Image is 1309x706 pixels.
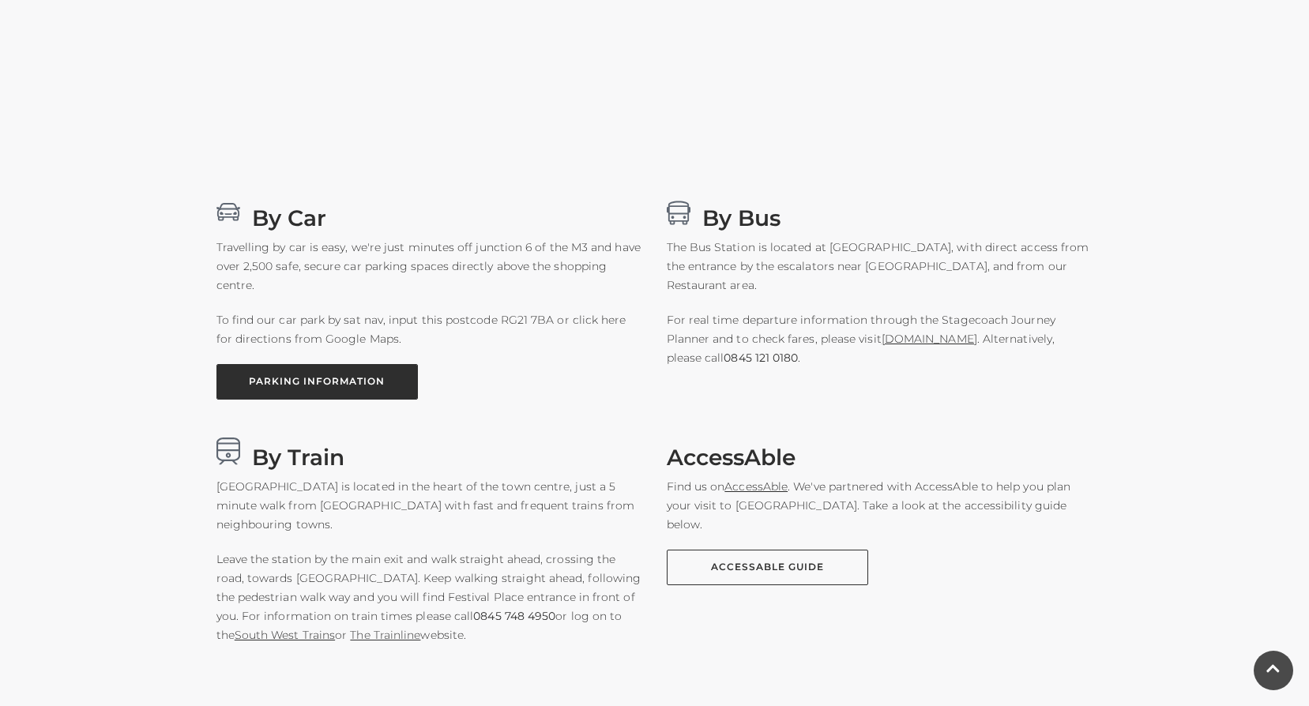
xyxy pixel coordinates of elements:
[235,628,335,642] a: South West Trains
[216,238,643,295] p: Travelling by car is easy, we're just minutes off junction 6 of the M3 and have over 2,500 safe, ...
[667,198,1093,226] h3: By Bus
[216,310,643,348] p: To find our car park by sat nav, input this postcode RG21 7BA or click here for directions from G...
[216,198,643,226] h3: By Car
[667,477,1093,534] p: Find us on . We've partnered with AccessAble to help you plan your visit to [GEOGRAPHIC_DATA]. Ta...
[216,477,643,534] p: [GEOGRAPHIC_DATA] is located in the heart of the town centre, just a 5 minute walk from [GEOGRAPH...
[724,348,798,367] a: 0845 121 0180
[882,332,977,346] a: [DOMAIN_NAME]
[667,550,868,585] a: AccessAble Guide
[350,628,420,642] a: The Trainline
[216,437,643,465] h3: By Train
[667,310,1093,367] p: For real time departure information through the Stagecoach Journey Planner and to check fares, pl...
[473,606,555,625] a: 0845 748 4950
[216,364,418,400] a: PARKING INFORMATION
[216,550,643,644] p: Leave the station by the main exit and walk straight ahead, crossing the road, towards [GEOGRAPHI...
[667,437,1093,465] h3: AccessAble
[667,238,1093,295] p: The Bus Station is located at [GEOGRAPHIC_DATA], with direct access from the entrance by the esca...
[724,479,788,494] a: AccessAble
